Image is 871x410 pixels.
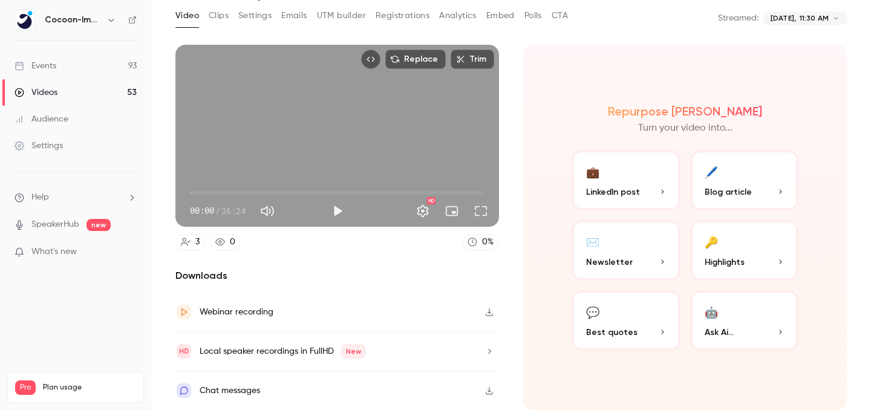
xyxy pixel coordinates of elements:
[122,247,137,258] iframe: Noticeable Trigger
[572,290,680,351] button: 💬Best quotes
[411,199,435,223] button: Settings
[572,150,680,210] button: 💼LinkedIn post
[586,302,599,321] div: 💬
[210,234,241,250] a: 0
[552,6,568,25] button: CTA
[325,199,350,223] button: Play
[200,383,260,398] div: Chat messages
[439,6,477,25] button: Analytics
[800,13,829,24] span: 11:30 AM
[427,197,435,204] div: HD
[230,236,235,249] div: 0
[469,199,493,223] button: Full screen
[255,199,279,223] button: Mute
[705,326,734,339] span: Ask Ai...
[718,12,758,24] p: Streamed:
[440,199,464,223] button: Turn on miniplayer
[190,204,214,217] span: 00:00
[690,150,799,210] button: 🖊️Blog article
[638,121,732,135] p: Turn your video into...
[15,380,36,395] span: Pro
[190,204,246,217] div: 00:00
[586,326,638,339] span: Best quotes
[15,140,63,152] div: Settings
[317,6,366,25] button: UTM builder
[486,6,515,25] button: Embed
[705,162,718,181] div: 🖊️
[15,191,137,204] li: help-dropdown-opener
[705,256,745,268] span: Highlights
[482,236,494,249] div: 0 %
[281,6,307,25] button: Emails
[200,305,273,319] div: Webinar recording
[705,186,752,198] span: Blog article
[45,14,102,26] h6: Cocoon-Immo
[15,10,34,30] img: Cocoon-Immo
[572,220,680,281] button: ✉️Newsletter
[238,6,272,25] button: Settings
[31,191,49,204] span: Help
[586,162,599,181] div: 💼
[31,218,79,231] a: SpeakerHub
[195,236,200,249] div: 3
[586,256,633,268] span: Newsletter
[451,50,494,69] button: Trim
[215,204,220,217] span: /
[376,6,429,25] button: Registrations
[705,232,718,251] div: 🔑
[175,6,199,25] button: Video
[175,268,499,283] h2: Downloads
[15,113,68,125] div: Audience
[771,13,796,24] span: [DATE],
[385,50,446,69] button: Replace
[43,383,136,392] span: Plan usage
[221,204,246,217] span: 36:24
[690,290,799,351] button: 🤖Ask Ai...
[361,50,380,69] button: Embed video
[586,232,599,251] div: ✉️
[690,220,799,281] button: 🔑Highlights
[175,234,205,250] a: 3
[31,246,77,258] span: What's new
[209,6,229,25] button: Clips
[86,219,111,231] span: new
[200,344,366,359] div: Local speaker recordings in FullHD
[586,186,640,198] span: LinkedIn post
[15,86,57,99] div: Videos
[705,302,718,321] div: 🤖
[341,344,366,359] span: New
[608,104,762,119] h2: Repurpose [PERSON_NAME]
[15,60,56,72] div: Events
[462,234,499,250] a: 0%
[524,6,542,25] button: Polls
